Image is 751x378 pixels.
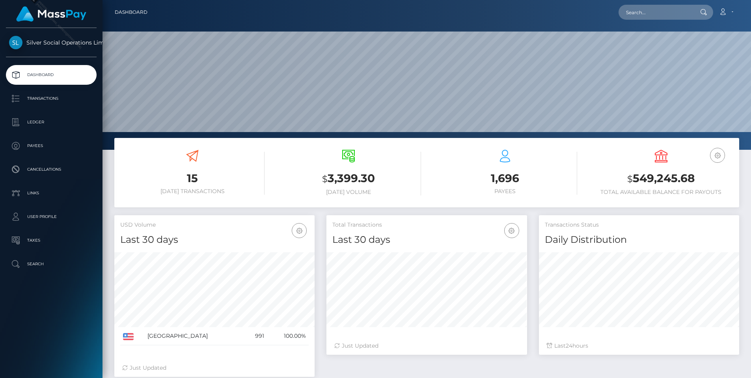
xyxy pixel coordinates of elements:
a: Taxes [6,231,97,250]
a: Ledger [6,112,97,132]
p: Search [9,258,93,270]
h6: [DATE] Transactions [120,188,265,195]
p: Taxes [9,235,93,246]
h4: Daily Distribution [545,233,733,247]
img: MassPay Logo [16,6,86,22]
div: Last hours [547,342,731,350]
img: US.png [123,333,134,340]
h3: 1,696 [433,171,577,186]
a: Search [6,254,97,274]
p: User Profile [9,211,93,223]
span: Silver Social Operations Limited [6,39,97,46]
input: Search... [619,5,693,20]
p: Transactions [9,93,93,104]
h5: Total Transactions [332,221,521,229]
a: Links [6,183,97,203]
a: User Profile [6,207,97,227]
a: Dashboard [6,65,97,85]
h6: Payees [433,188,577,195]
h3: 3,399.30 [276,171,421,187]
div: Just Updated [122,364,307,372]
td: 100.00% [267,327,309,345]
a: Dashboard [115,4,147,20]
h3: 15 [120,171,265,186]
a: Payees [6,136,97,156]
p: Links [9,187,93,199]
h4: Last 30 days [332,233,521,247]
small: $ [627,173,633,184]
td: 991 [245,327,267,345]
h5: Transactions Status [545,221,733,229]
img: Silver Social Operations Limited [9,36,22,49]
h5: USD Volume [120,221,309,229]
h6: Total Available Balance for Payouts [589,189,733,196]
h6: [DATE] Volume [276,189,421,196]
td: [GEOGRAPHIC_DATA] [145,327,245,345]
small: $ [322,173,328,184]
h3: 549,245.68 [589,171,733,187]
p: Dashboard [9,69,93,81]
p: Ledger [9,116,93,128]
span: 24 [566,342,572,349]
p: Payees [9,140,93,152]
h4: Last 30 days [120,233,309,247]
div: Just Updated [334,342,519,350]
p: Cancellations [9,164,93,175]
a: Cancellations [6,160,97,179]
a: Transactions [6,89,97,108]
